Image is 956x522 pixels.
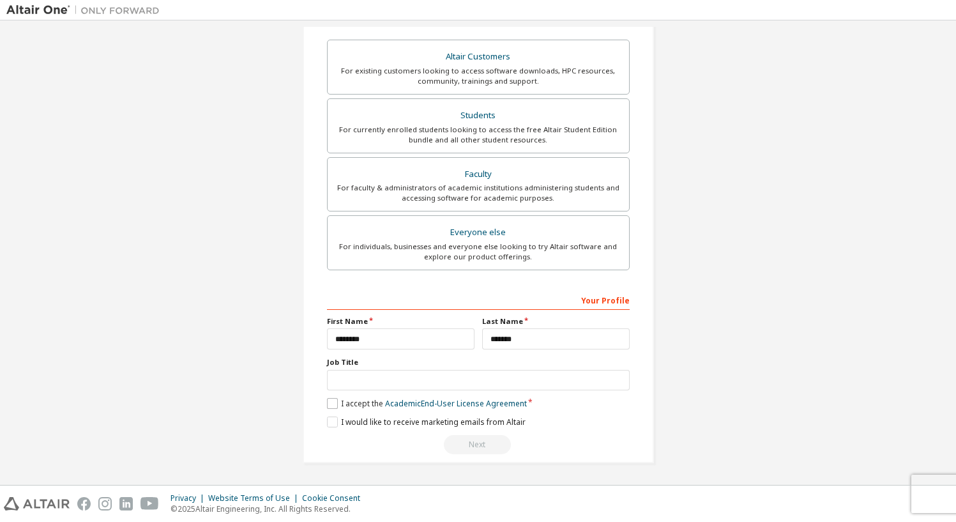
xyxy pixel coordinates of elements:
div: Faculty [335,165,621,183]
div: Altair Customers [335,48,621,66]
div: For currently enrolled students looking to access the free Altair Student Edition bundle and all ... [335,125,621,145]
label: I would like to receive marketing emails from Altair [327,417,526,427]
img: instagram.svg [98,497,112,510]
img: Altair One [6,4,166,17]
img: linkedin.svg [119,497,133,510]
div: Cookie Consent [302,493,368,503]
label: I accept the [327,398,527,409]
div: Read and acccept EULA to continue [327,435,630,454]
div: Website Terms of Use [208,493,302,503]
div: Everyone else [335,224,621,242]
p: © 2025 Altair Engineering, Inc. All Rights Reserved. [171,503,368,514]
img: altair_logo.svg [4,497,70,510]
div: For existing customers looking to access software downloads, HPC resources, community, trainings ... [335,66,621,86]
label: Job Title [327,357,630,367]
div: Your Profile [327,289,630,310]
div: For individuals, businesses and everyone else looking to try Altair software and explore our prod... [335,242,621,262]
a: Academic End-User License Agreement [385,398,527,409]
div: Students [335,107,621,125]
div: Privacy [171,493,208,503]
img: facebook.svg [77,497,91,510]
div: For faculty & administrators of academic institutions administering students and accessing softwa... [335,183,621,203]
label: Last Name [482,316,630,326]
img: youtube.svg [140,497,159,510]
label: First Name [327,316,474,326]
